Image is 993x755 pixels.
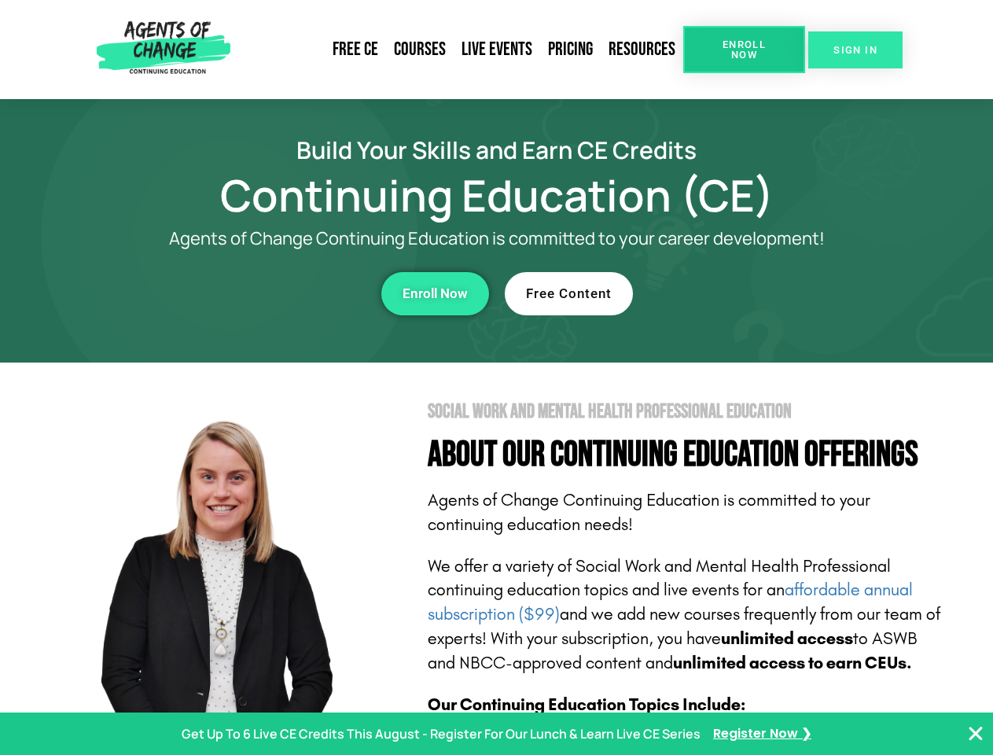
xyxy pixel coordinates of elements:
a: Pricing [540,31,601,68]
p: Agents of Change Continuing Education is committed to your career development! [112,229,882,249]
b: unlimited access [721,628,853,649]
span: Enroll Now [708,39,780,60]
button: Close Banner [966,724,985,743]
a: Resources [601,31,683,68]
a: Enroll Now [381,272,489,315]
span: SIGN IN [833,45,877,55]
a: Free CE [325,31,386,68]
a: Live Events [454,31,540,68]
b: Our Continuing Education Topics Include: [428,694,745,715]
a: Enroll Now [683,26,805,73]
h1: Continuing Education (CE) [49,177,945,213]
nav: Menu [237,31,683,68]
h2: Social Work and Mental Health Professional Education [428,402,945,422]
p: Get Up To 6 Live CE Credits This August - Register For Our Lunch & Learn Live CE Series [182,723,701,746]
a: SIGN IN [808,31,903,68]
h2: Build Your Skills and Earn CE Credits [49,138,945,161]
span: Enroll Now [403,287,468,300]
a: Free Content [505,272,633,315]
p: We offer a variety of Social Work and Mental Health Professional continuing education topics and ... [428,554,945,676]
span: Agents of Change Continuing Education is committed to your continuing education needs! [428,490,870,535]
a: Courses [386,31,454,68]
span: Free Content [526,287,612,300]
a: Register Now ❯ [713,723,811,746]
b: unlimited access to earn CEUs. [673,653,912,673]
h4: About Our Continuing Education Offerings [428,437,945,473]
